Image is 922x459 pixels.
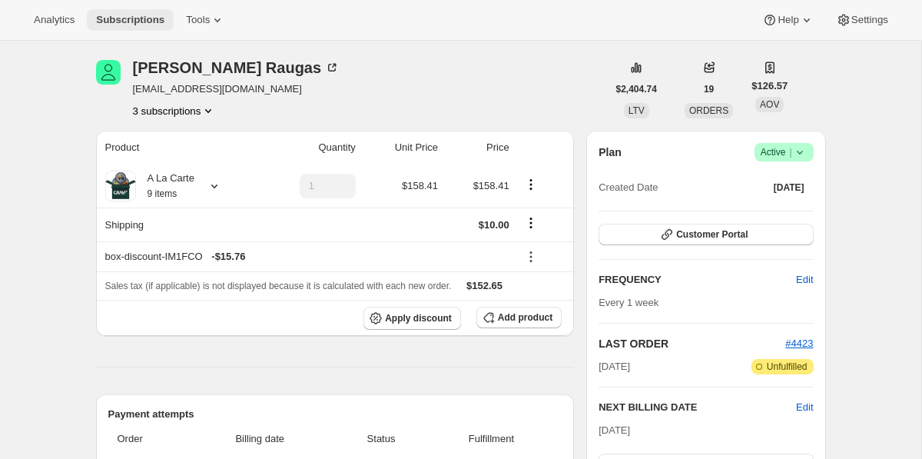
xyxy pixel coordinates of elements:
[785,338,813,349] a: #4423
[87,9,174,31] button: Subscriptions
[778,14,798,26] span: Help
[341,431,420,447] span: Status
[599,424,630,436] span: [DATE]
[25,9,84,31] button: Analytics
[767,361,808,373] span: Unfulfilled
[796,272,813,288] span: Edit
[443,131,514,165] th: Price
[774,181,804,194] span: [DATE]
[430,431,553,447] span: Fulfillment
[108,407,562,422] h2: Payment attempts
[851,14,888,26] span: Settings
[796,400,813,415] button: Edit
[676,228,748,241] span: Customer Portal
[599,272,796,288] h2: FREQUENCY
[704,83,714,95] span: 19
[476,307,562,328] button: Add product
[599,336,785,351] h2: LAST ORDER
[34,14,75,26] span: Analytics
[498,311,552,324] span: Add product
[177,9,234,31] button: Tools
[764,177,814,198] button: [DATE]
[360,131,443,165] th: Unit Price
[695,78,723,100] button: 19
[473,180,509,191] span: $158.41
[133,81,340,97] span: [EMAIL_ADDRESS][DOMAIN_NAME]
[105,281,452,291] span: Sales tax (if applicable) is not displayed because it is calculated with each new order.
[105,171,136,201] img: product img
[133,60,340,75] div: [PERSON_NAME] Raugas
[186,14,210,26] span: Tools
[211,249,245,264] span: - $15.76
[599,297,658,308] span: Every 1 week
[787,268,822,292] button: Edit
[96,131,258,165] th: Product
[363,307,461,330] button: Apply discount
[96,60,121,85] span: Valerie Raugas
[108,422,183,456] th: Order
[402,180,438,191] span: $158.41
[607,78,666,100] button: $2,404.74
[599,180,658,195] span: Created Date
[96,14,164,26] span: Subscriptions
[785,336,813,351] button: #4423
[599,400,796,415] h2: NEXT BILLING DATE
[599,145,622,160] h2: Plan
[599,359,630,374] span: [DATE]
[628,105,645,116] span: LTV
[257,131,360,165] th: Quantity
[385,312,452,324] span: Apply discount
[519,215,543,231] button: Shipping actions
[751,78,788,94] span: $126.57
[479,219,509,231] span: $10.00
[760,99,779,110] span: AOV
[616,83,657,95] span: $2,404.74
[761,145,808,160] span: Active
[105,249,509,264] div: box-discount-IM1FCO
[136,171,194,201] div: A La Carte
[789,146,791,158] span: |
[187,431,333,447] span: Billing date
[148,188,177,199] small: 9 items
[96,208,258,241] th: Shipping
[599,224,813,245] button: Customer Portal
[753,9,823,31] button: Help
[133,103,217,118] button: Product actions
[466,280,502,291] span: $152.65
[827,9,897,31] button: Settings
[689,105,728,116] span: ORDERS
[519,176,543,193] button: Product actions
